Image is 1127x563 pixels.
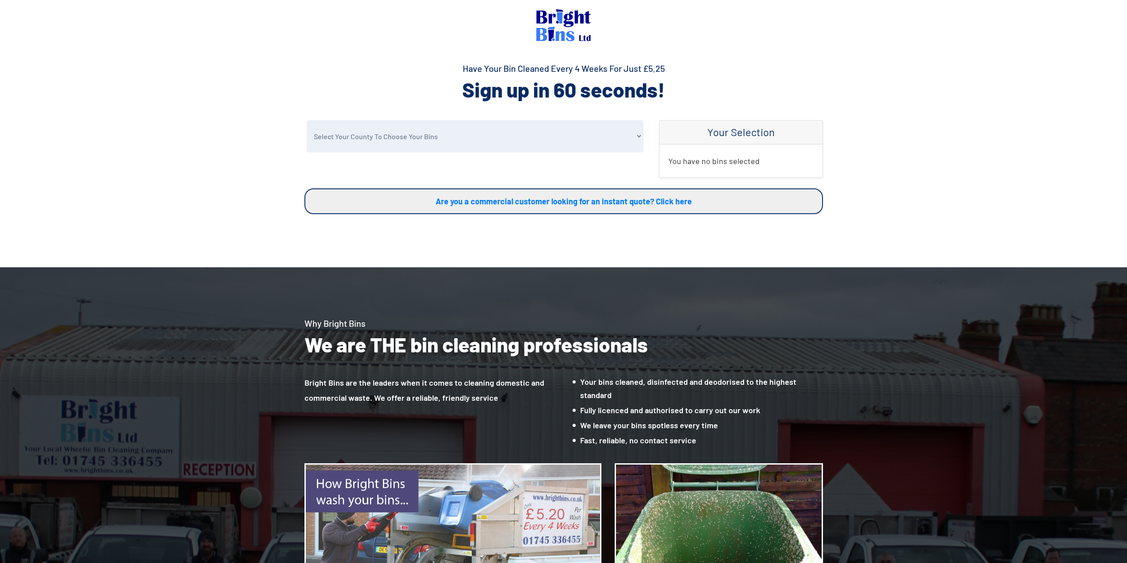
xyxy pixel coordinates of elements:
[573,418,823,432] li: We leave your bins spotless every time
[573,375,823,402] li: Your bins cleaned, disinfected and deodorised to the highest standard
[304,76,823,103] h2: Sign up in 60 seconds!
[304,331,823,358] h2: We are THE bin cleaning professionals
[573,403,823,417] li: Fully licenced and authorised to carry out our work
[668,153,814,168] p: You have no bins selected
[304,188,823,214] a: Are you a commercial customer looking for an instant quote? Click here
[304,62,823,74] h4: Have Your Bin Cleaned Every 4 Weeks For Just £5.25
[573,434,823,447] li: Fast, reliable, no contact service
[668,126,814,139] h4: Your Selection
[304,375,564,405] p: Bright Bins are the leaders when it comes to cleaning domestic and commercial waste. We offer a r...
[304,317,823,329] h4: Why Bright Bins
